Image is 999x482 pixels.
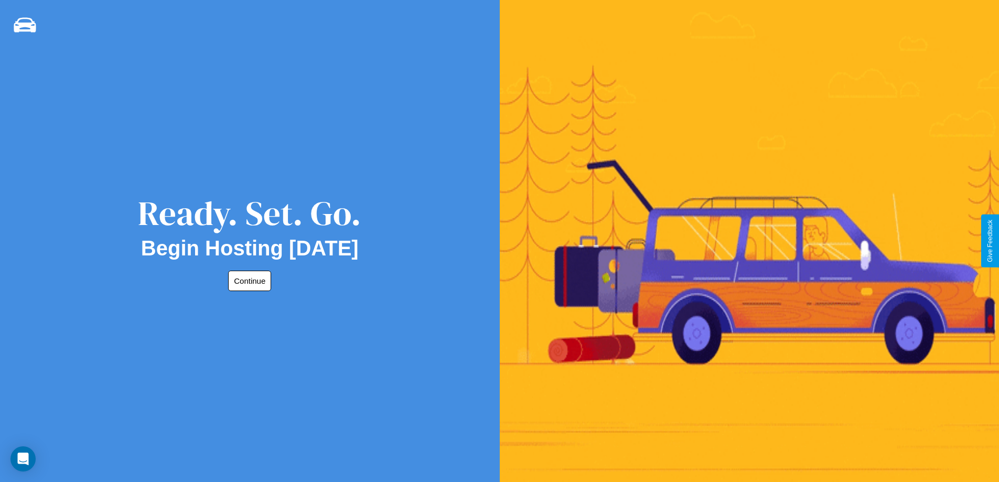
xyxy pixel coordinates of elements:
div: Open Intercom Messenger [10,446,36,472]
div: Give Feedback [986,220,994,262]
div: Ready. Set. Go. [138,190,361,237]
button: Continue [228,271,271,291]
h2: Begin Hosting [DATE] [141,237,359,260]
